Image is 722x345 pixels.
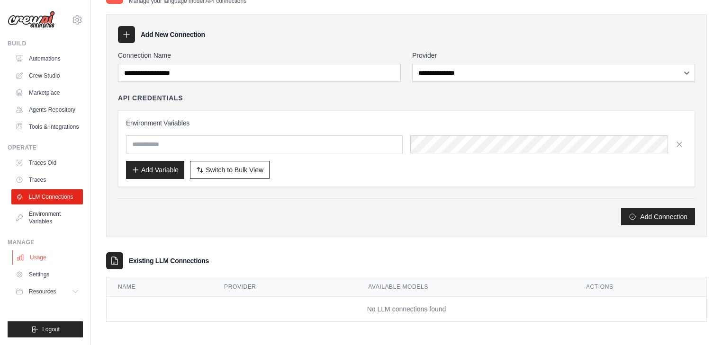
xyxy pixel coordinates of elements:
button: Add Variable [126,161,184,179]
iframe: Chat Widget [675,300,722,345]
td: No LLM connections found [107,297,706,322]
img: Logo [8,11,55,29]
a: Traces Old [11,155,83,170]
a: Crew Studio [11,68,83,83]
th: Provider [213,277,357,297]
a: Agents Repository [11,102,83,117]
div: Build [8,40,83,47]
span: Resources [29,288,56,295]
a: Environment Variables [11,206,83,229]
span: Logout [42,326,60,333]
th: Actions [575,277,706,297]
div: Manage [8,239,83,246]
h3: Environment Variables [126,118,687,128]
h3: Add New Connection [141,30,205,39]
a: Tools & Integrations [11,119,83,134]
a: Marketplace [11,85,83,100]
a: Automations [11,51,83,66]
button: Switch to Bulk View [190,161,270,179]
label: Provider [412,51,695,60]
div: Operate [8,144,83,151]
h3: Existing LLM Connections [129,256,209,265]
button: Logout [8,321,83,337]
label: Connection Name [118,51,401,60]
button: Resources [11,284,83,299]
button: Add Connection [621,208,695,225]
th: Name [107,277,213,297]
a: Settings [11,267,83,282]
a: LLM Connections [11,189,83,204]
h4: API Credentials [118,93,183,103]
a: Traces [11,172,83,187]
th: Available Models [357,277,575,297]
span: Switch to Bulk View [206,165,263,175]
a: Usage [12,250,84,265]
